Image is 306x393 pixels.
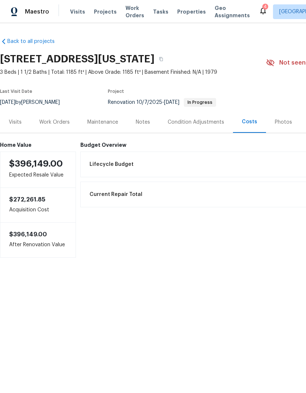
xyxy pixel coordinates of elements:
span: In Progress [185,100,215,105]
div: Condition Adjustments [168,119,224,126]
div: Costs [242,118,257,125]
span: Visits [70,8,85,15]
span: Projects [94,8,117,15]
div: Maintenance [87,119,118,126]
button: Copy Address [154,52,168,66]
span: Project [108,89,124,94]
span: $396,149.00 [9,232,47,237]
span: 10/7/2025 [136,100,162,105]
span: Maestro [25,8,49,15]
span: Renovation [108,100,216,105]
div: Work Orders [39,119,70,126]
div: 4 [264,3,267,10]
span: Properties [177,8,206,15]
div: Photos [275,119,292,126]
span: $396,149.00 [9,159,63,168]
span: Lifecycle Budget [90,161,134,168]
span: Tasks [153,9,168,14]
span: - [136,100,179,105]
span: Work Orders [125,4,144,19]
div: Visits [9,119,22,126]
span: Current Repair Total [90,191,142,198]
div: Notes [136,119,150,126]
span: $272,261.85 [9,197,45,203]
span: [DATE] [164,100,179,105]
span: Geo Assignments [215,4,250,19]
